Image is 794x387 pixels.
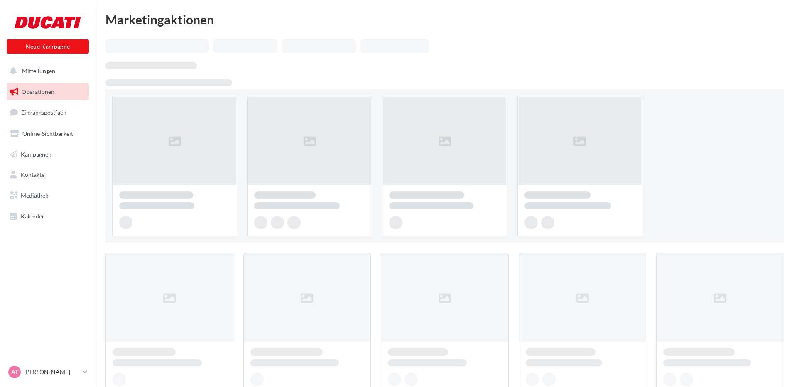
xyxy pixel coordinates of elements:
span: Kontakte [21,171,44,178]
button: Neue Kampagne [7,39,89,54]
a: AT [PERSON_NAME] [7,364,89,380]
span: Mitteilungen [22,67,55,74]
a: Operationen [5,83,91,100]
a: Kontakte [5,166,91,184]
span: Kampagnen [21,150,51,157]
a: Kalender [5,208,91,225]
span: Online-Sichtbarkeit [22,130,73,137]
a: Mediathek [5,187,91,204]
span: AT [11,368,18,376]
a: Online-Sichtbarkeit [5,125,91,142]
button: Mitteilungen [5,62,87,80]
div: Marketingaktionen [105,13,784,26]
span: Eingangspostfach [21,109,66,116]
p: [PERSON_NAME] [24,368,79,376]
span: Mediathek [21,192,48,199]
a: Eingangspostfach [5,103,91,121]
span: Operationen [22,88,54,95]
span: Kalender [21,213,44,220]
a: Kampagnen [5,146,91,163]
